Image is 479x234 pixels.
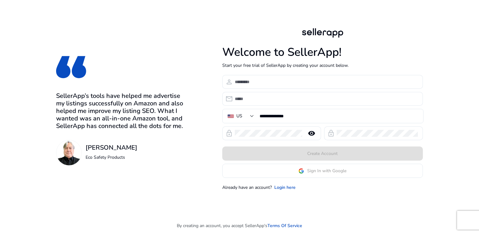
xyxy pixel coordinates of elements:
a: Login here [274,184,296,191]
mat-icon: remove_red_eye [304,130,319,137]
p: Start your free trial of SellerApp by creating your account below. [222,62,423,69]
span: email [225,95,233,103]
h3: SellerApp’s tools have helped me advertise my listings successfully on Amazon and also helped me ... [56,92,190,130]
p: Already have an account? [222,184,272,191]
a: Terms Of Service [267,222,302,229]
span: lock [327,130,335,137]
p: Eco Safety Products [86,154,137,161]
span: person [225,78,233,86]
span: lock [225,130,233,137]
div: US [236,113,242,120]
h1: Welcome to SellerApp! [222,45,423,59]
h3: [PERSON_NAME] [86,144,137,152]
